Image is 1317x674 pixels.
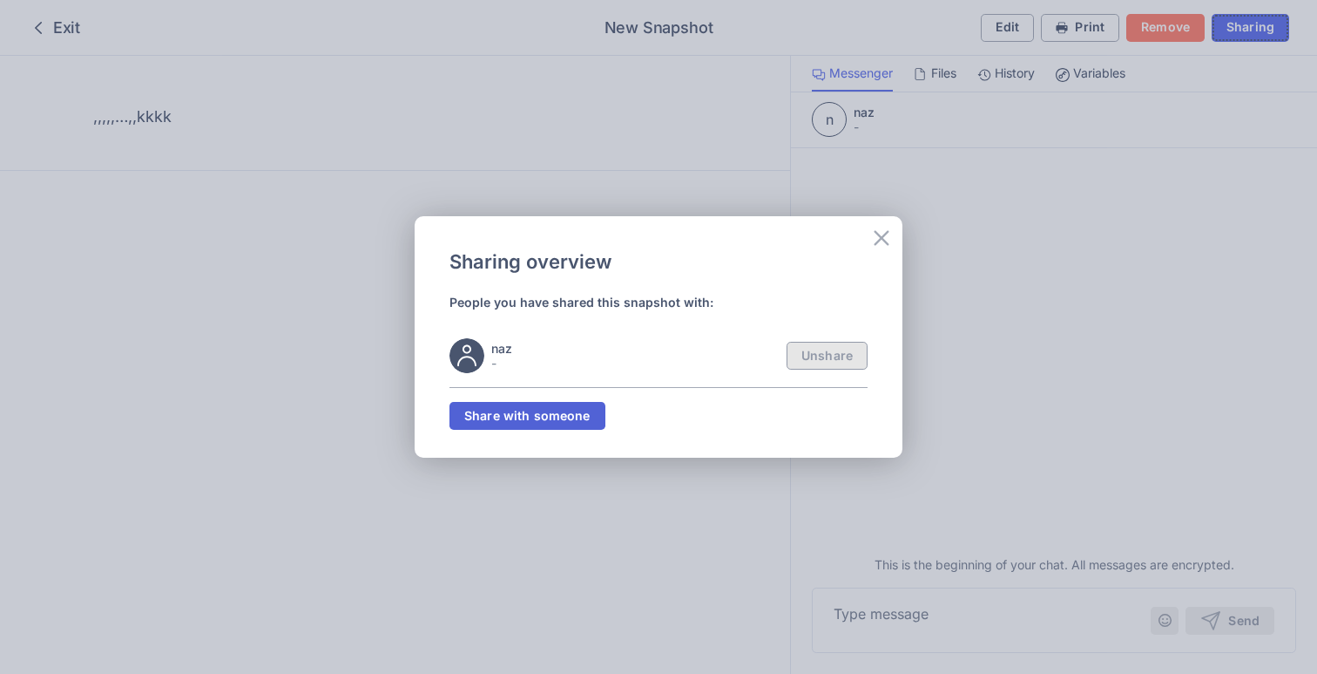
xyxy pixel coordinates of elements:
h3: Sharing overview [449,244,611,280]
img: avatar [449,338,484,373]
button: Share with someone [449,402,605,430]
p: - [491,356,773,371]
h5: naz [491,341,773,356]
span: Share with someone [464,410,591,422]
div: People you have shared this snapshot with: [449,294,868,311]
